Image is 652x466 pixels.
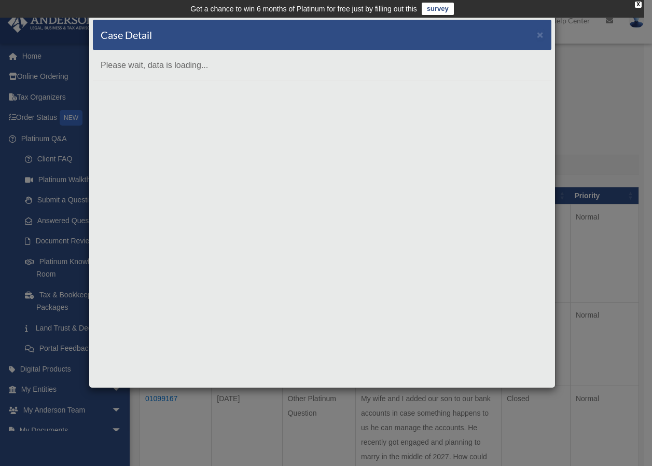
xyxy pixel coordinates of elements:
[537,29,544,40] span: ×
[635,2,642,8] div: close
[537,29,544,40] button: Close
[422,3,454,15] a: survey
[190,3,417,15] div: Get a chance to win 6 months of Platinum for free just by filling out this
[101,28,152,42] h4: Case Detail
[93,50,551,80] div: Please wait, data is loading...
